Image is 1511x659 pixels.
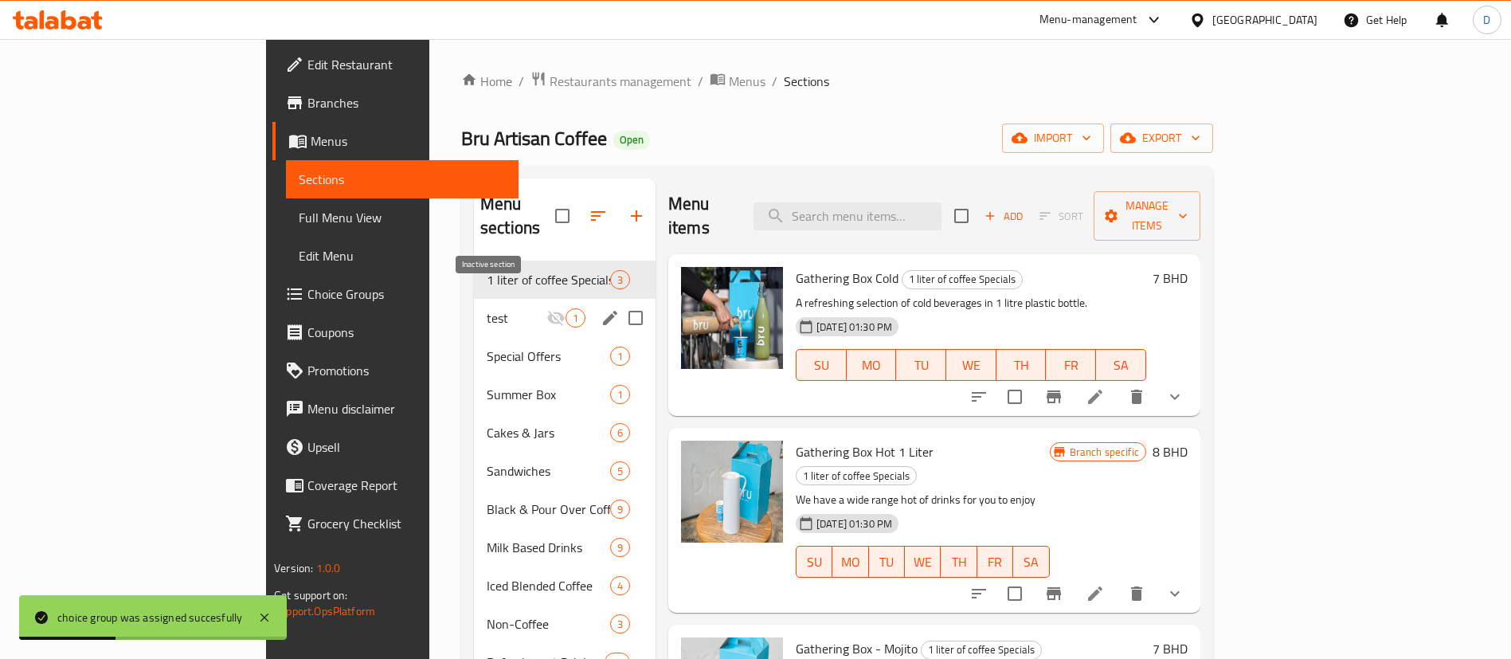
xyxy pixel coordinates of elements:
[272,351,519,390] a: Promotions
[960,575,998,613] button: sort-choices
[307,93,506,112] span: Branches
[796,546,832,578] button: SU
[474,605,656,643] div: Non-Coffee3
[1483,11,1490,29] span: D
[1153,267,1188,289] h6: 7 BHD
[311,131,506,151] span: Menus
[487,538,610,557] span: Milk Based Drinks
[611,464,629,479] span: 5
[272,466,519,504] a: Coverage Report
[487,270,610,289] span: 1 liter of coffee Specials
[474,299,656,337] div: test1edit
[810,516,898,532] span: [DATE] 01:30 PM
[316,558,341,579] span: 1.0.0
[307,476,506,495] span: Coverage Report
[847,349,897,381] button: MO
[953,354,990,377] span: WE
[875,551,898,574] span: TU
[274,601,375,622] a: Support.OpsPlatform
[487,385,610,404] div: Summer Box
[610,614,630,634] div: items
[611,502,629,517] span: 9
[839,551,862,574] span: MO
[754,202,941,230] input: search
[922,641,1041,659] span: 1 liter of coffee Specials
[474,261,656,299] div: 1 liter of coffee Specials3
[945,199,978,233] span: Select section
[960,378,998,416] button: sort-choices
[797,467,916,485] span: 1 liter of coffee Specials
[1096,349,1146,381] button: SA
[611,349,629,364] span: 1
[869,546,905,578] button: TU
[1156,378,1194,416] button: show more
[832,546,868,578] button: MO
[1002,124,1104,153] button: import
[272,504,519,543] a: Grocery Checklist
[487,423,610,442] span: Cakes & Jars
[274,558,313,579] span: Version:
[803,551,826,574] span: SU
[307,399,506,418] span: Menu disclaimer
[307,514,506,533] span: Grocery Checklist
[487,461,610,481] span: Sandwiches
[796,466,917,485] div: 1 liter of coffee Specials
[272,275,519,313] a: Choice Groups
[1063,445,1145,460] span: Branch specific
[996,349,1047,381] button: TH
[461,71,1213,92] nav: breadcrumb
[611,617,629,632] span: 3
[810,320,898,335] span: [DATE] 01:30 PM
[681,441,783,543] img: Gathering Box Hot 1 Liter
[698,72,703,91] li: /
[610,347,630,366] div: items
[474,490,656,528] div: Black & Pour Over Coffee9
[1118,575,1156,613] button: delete
[613,133,650,147] span: Open
[978,204,1029,229] button: Add
[902,354,940,377] span: TU
[796,266,898,290] span: Gathering Box Cold
[546,199,579,233] span: Select all sections
[307,437,506,457] span: Upsell
[299,246,506,265] span: Edit Menu
[710,71,765,92] a: Menus
[998,577,1031,610] span: Select to update
[307,361,506,380] span: Promotions
[610,270,630,289] div: items
[1039,10,1137,29] div: Menu-management
[610,461,630,481] div: items
[1118,378,1156,416] button: delete
[1156,575,1194,613] button: show more
[803,354,840,377] span: SU
[911,551,934,574] span: WE
[611,426,629,441] span: 6
[487,576,610,595] span: Iced Blended Coffee
[272,428,519,466] a: Upsell
[57,609,242,626] div: choice group was assigned succesfully
[668,192,734,240] h2: Menu items
[598,306,622,330] button: edit
[1165,387,1184,406] svg: Show Choices
[984,551,1007,574] span: FR
[905,546,941,578] button: WE
[796,293,1146,313] p: A refreshing selection of cold beverages in 1 litre plastic bottle.
[681,267,783,369] img: Gathering Box Cold
[1003,354,1040,377] span: TH
[941,546,977,578] button: TH
[796,349,847,381] button: SU
[1102,354,1140,377] span: SA
[299,170,506,189] span: Sections
[896,349,946,381] button: TU
[796,490,1050,510] p: We have a wide range hot of drinks for you to enjoy
[1165,584,1184,603] svg: Show Choices
[610,385,630,404] div: items
[1110,124,1213,153] button: export
[1035,575,1073,613] button: Branch-specific-item
[487,614,610,634] span: Non-Coffee
[1086,584,1105,603] a: Edit menu item
[487,500,610,519] div: Black & Pour Over Coffee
